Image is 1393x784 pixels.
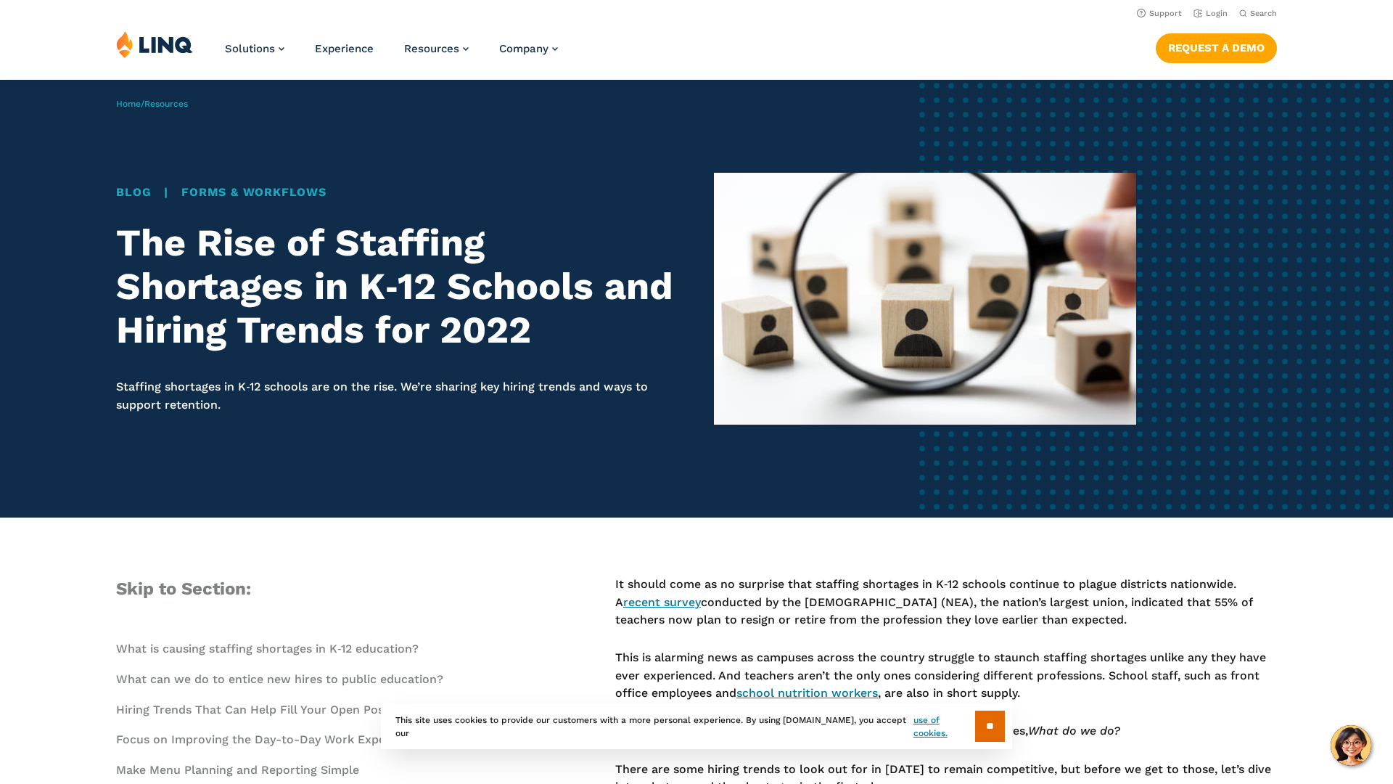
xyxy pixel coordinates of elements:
[1331,725,1371,766] button: Hello, have a question? Let’s chat.
[404,42,469,55] a: Resources
[404,42,459,55] span: Resources
[381,703,1012,749] div: This site uses cookies to provide our customers with a more personal experience. By using [DOMAIN...
[615,649,1277,702] p: This is alarming news as campuses across the country struggle to staunch staffing shortages unlik...
[116,579,251,599] span: Skip to Section:
[1028,724,1120,738] em: What do we do?
[499,42,548,55] span: Company
[116,378,679,414] p: Staffing shortages in K‑12 schools are on the rise. We’re sharing key hiring trends and ways to s...
[116,99,188,109] span: /
[1239,8,1277,19] button: Open Search Bar
[1250,9,1277,18] span: Search
[116,703,415,716] a: Hiring Trends That Can Help Fill Your Open Positions
[499,42,558,55] a: Company
[116,642,419,656] a: What is causing staffing shortages in K‑12 education?
[623,595,701,609] a: recent survey
[225,42,284,55] a: Solutions
[913,714,975,740] a: use of cookies.
[714,173,1136,425] img: Staffing shortage - looking for candidates
[144,99,188,109] a: Resources
[225,42,275,55] span: Solutions
[116,221,679,351] h1: The Rise of Staffing Shortages in K‑12 Schools and Hiring Trends for 2022
[116,185,151,199] a: Blog
[1156,33,1277,62] a: Request a Demo
[116,672,443,686] a: What can we do to entice new hires to public education?
[1156,30,1277,62] nav: Button Navigation
[1137,9,1182,18] a: Support
[116,184,679,201] div: |
[116,99,141,109] a: Home
[181,185,326,199] a: Forms & Workflows
[1193,9,1228,18] a: Login
[116,30,193,58] img: LINQ | K‑12 Software
[225,30,558,78] nav: Primary Navigation
[116,763,359,777] a: Make Menu Planning and Reporting Simple
[736,686,878,700] a: school nutrition workers
[315,42,374,55] a: Experience
[615,576,1277,629] p: It should come as no surprise that staffing shortages in K‑12 schools continue to plague district...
